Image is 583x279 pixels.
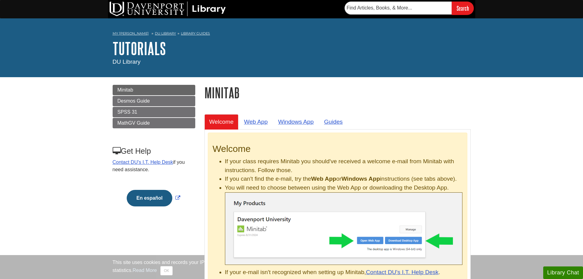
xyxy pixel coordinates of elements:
[118,109,137,115] span: SPSS 31
[110,2,226,16] img: DU Library
[160,266,172,275] button: Close
[113,85,195,217] div: Guide Page Menu
[125,195,182,201] a: Link opens in new window
[113,160,173,165] a: Contact DU's I.T. Help Desk
[118,87,133,92] span: Minitab
[181,31,210,36] a: Library Guides
[225,192,462,265] img: Minitab .exe file finished downloaded
[113,159,195,173] p: if you need assistance.
[239,114,273,129] a: Web App
[113,107,195,117] a: SPSS 31
[113,118,195,128] a: MathGV Guide
[273,114,319,129] a: Windows App
[113,96,195,106] a: Desmos Guide
[345,2,452,14] input: Find Articles, Books, & More...
[213,144,462,154] h2: Welcome
[113,39,166,58] a: Tutorials
[113,29,471,39] nav: breadcrumb
[319,114,348,129] a: Guides
[113,58,141,65] span: DU Library
[127,190,172,206] button: En español
[225,175,462,183] li: If you can't find the e-mail, try the or instructions (see tabs above).
[113,259,471,275] div: This site uses cookies and records your IP address for usage statistics. Additionally, we use Goo...
[342,175,380,182] b: Windows App
[452,2,474,15] input: Search
[225,183,462,265] li: You will need to choose between using the Web App or downloading the Desktop App.
[118,98,150,104] span: Desmos Guide
[543,266,583,279] button: Library Chat
[345,2,474,15] form: Searches DU Library's articles, books, and more
[311,175,336,182] b: Web App
[155,31,176,36] a: DU Library
[118,120,150,126] span: MathGV Guide
[366,269,439,275] a: Contact DU's I.T. Help Desk
[113,147,195,156] h3: Get Help
[204,114,239,129] a: Welcome
[113,85,195,95] a: Minitab
[204,85,471,100] h1: Minitab
[225,157,462,175] li: If your class requires Minitab you should've received a welcome e-mail from Minitab with instruct...
[113,31,149,36] a: My [PERSON_NAME]
[225,268,462,277] li: If your e-mail isn't recognized when setting up Minitab, .
[133,268,157,273] a: Read More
